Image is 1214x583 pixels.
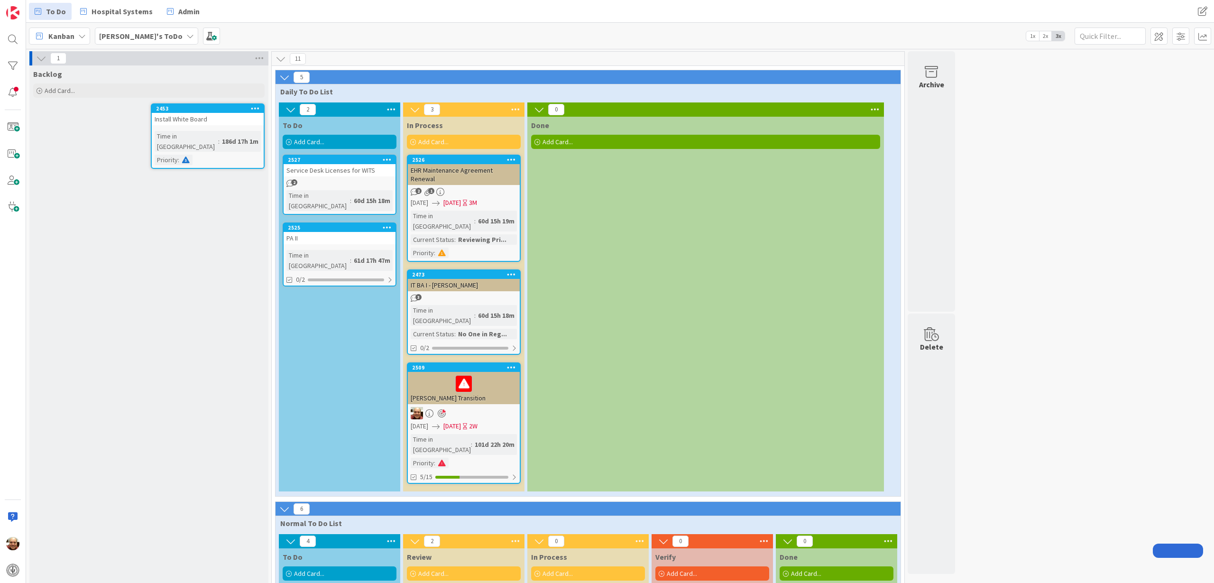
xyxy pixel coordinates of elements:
span: Admin [178,6,200,17]
span: [DATE] [443,421,461,431]
span: Verify [655,552,676,562]
span: Kanban [48,30,74,42]
span: Add Card... [667,569,697,578]
div: Ed [408,407,520,419]
div: 2453 [152,104,264,113]
span: : [434,248,435,258]
span: Done [531,120,549,130]
span: 5 [294,72,310,83]
div: 2509[PERSON_NAME] Transition [408,363,520,404]
span: 5/15 [420,472,432,482]
span: In Process [407,120,443,130]
div: 2525 [288,224,395,231]
div: Delete [920,341,943,352]
div: Current Status [411,329,454,339]
div: 2453Install White Board [152,104,264,125]
span: Review [407,552,432,562]
span: 1x [1026,31,1039,41]
span: 3 [415,294,422,300]
span: 0/2 [420,343,429,353]
span: : [474,216,476,226]
div: 2509 [412,364,520,371]
span: [DATE] [411,198,428,208]
span: 2x [1039,31,1052,41]
div: Priority [155,155,178,165]
div: Time in [GEOGRAPHIC_DATA] [411,305,474,326]
input: Quick Filter... [1075,28,1146,45]
a: To Do [29,3,72,20]
span: 11 [290,53,306,65]
span: 0 [548,104,564,115]
a: 2526EHR Maintenance Agreement Renewal[DATE][DATE]3MTime in [GEOGRAPHIC_DATA]:60d 15h 19mCurrent S... [407,155,521,262]
span: 0/2 [296,275,305,285]
div: 2525PA II [284,223,395,244]
div: Time in [GEOGRAPHIC_DATA] [286,190,350,211]
div: Priority [411,248,434,258]
div: 2525 [284,223,395,232]
span: 0 [548,536,564,547]
div: Reviewing Pri... [456,234,509,245]
img: Visit kanbanzone.com [6,6,19,19]
div: Time in [GEOGRAPHIC_DATA] [286,250,350,271]
span: : [454,234,456,245]
span: Add Card... [418,569,449,578]
img: Ed [411,407,423,419]
div: 2527Service Desk Licenses for WITS [284,156,395,176]
span: : [434,458,435,468]
div: 2473IT BA I - [PERSON_NAME] [408,270,520,291]
a: 2509[PERSON_NAME] TransitionEd[DATE][DATE]2WTime in [GEOGRAPHIC_DATA]:101d 22h 20mPriority:5/15 [407,362,521,484]
span: Add Card... [294,138,324,146]
span: In Process [531,552,567,562]
div: Install White Board [152,113,264,125]
img: Ed [6,537,19,550]
span: Hospital Systems [92,6,153,17]
span: Done [780,552,798,562]
div: 60d 15h 18m [351,195,393,206]
div: 60d 15h 19m [476,216,517,226]
span: Add Card... [294,569,324,578]
span: 0 [797,536,813,547]
span: : [454,329,456,339]
div: 2526 [408,156,520,164]
div: IT BA I - [PERSON_NAME] [408,279,520,291]
span: Add Card... [543,569,573,578]
span: Add Card... [45,86,75,95]
span: Add Card... [418,138,449,146]
div: 61d 17h 47m [351,255,393,266]
span: 2 [300,104,316,115]
span: [DATE] [443,198,461,208]
span: 2 [415,188,422,194]
a: 2473IT BA I - [PERSON_NAME]Time in [GEOGRAPHIC_DATA]:60d 15h 18mCurrent Status:No One in Reg...0/2 [407,269,521,355]
span: 3x [1052,31,1065,41]
b: [PERSON_NAME]'s ToDo [99,31,183,41]
div: Archive [919,79,944,90]
span: : [471,439,472,450]
span: : [178,155,179,165]
div: 3M [469,198,477,208]
div: No One in Reg... [456,329,509,339]
div: EHR Maintenance Agreement Renewal [408,164,520,185]
span: 2 [424,536,440,547]
span: [DATE] [411,421,428,431]
div: 2473 [412,271,520,278]
div: Time in [GEOGRAPHIC_DATA] [411,434,471,455]
div: [PERSON_NAME] Transition [408,372,520,404]
span: : [218,136,220,147]
span: 3 [424,104,440,115]
div: PA II [284,232,395,244]
img: avatar [6,564,19,577]
div: 2473 [408,270,520,279]
div: Current Status [411,234,454,245]
span: To Do [46,6,66,17]
span: Add Card... [791,569,821,578]
div: 2526 [412,157,520,163]
span: 2 [291,179,297,185]
span: Normal To Do List [280,518,889,528]
a: 2525PA IITime in [GEOGRAPHIC_DATA]:61d 17h 47m0/2 [283,222,396,287]
a: Admin [161,3,205,20]
span: Daily To Do List [280,87,889,96]
span: : [350,255,351,266]
div: Service Desk Licenses for WITS [284,164,395,176]
span: Add Card... [543,138,573,146]
span: 1 [428,188,434,194]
